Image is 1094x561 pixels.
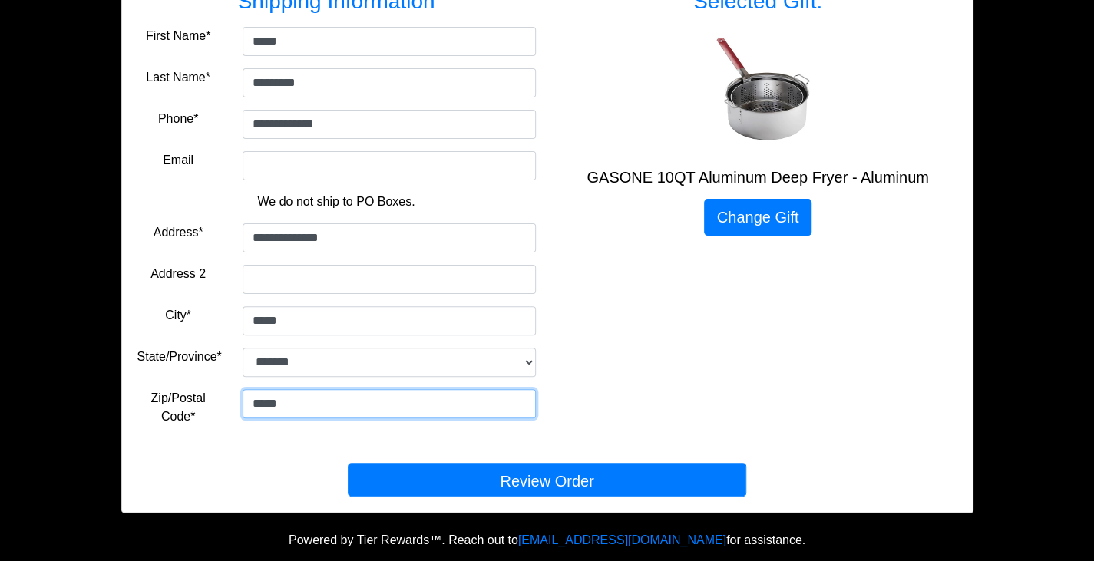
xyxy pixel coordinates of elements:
p: We do not ship to PO Boxes. [149,193,524,211]
label: First Name* [146,27,210,45]
label: Phone* [158,110,199,128]
label: Email [163,151,193,170]
label: City* [165,306,191,325]
label: State/Province* [137,348,222,366]
span: Powered by Tier Rewards™. Reach out to for assistance. [289,533,805,546]
label: Zip/Postal Code* [137,389,220,426]
img: GASONE 10QT Aluminum Deep Fryer - Aluminum [696,33,819,156]
label: Address* [154,223,203,242]
h5: GASONE 10QT Aluminum Deep Fryer - Aluminum [559,168,957,186]
label: Address 2 [150,265,206,283]
button: Review Order [348,463,746,497]
label: Last Name* [146,68,210,87]
a: [EMAIL_ADDRESS][DOMAIN_NAME] [518,533,726,546]
a: Change Gift [704,199,812,236]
